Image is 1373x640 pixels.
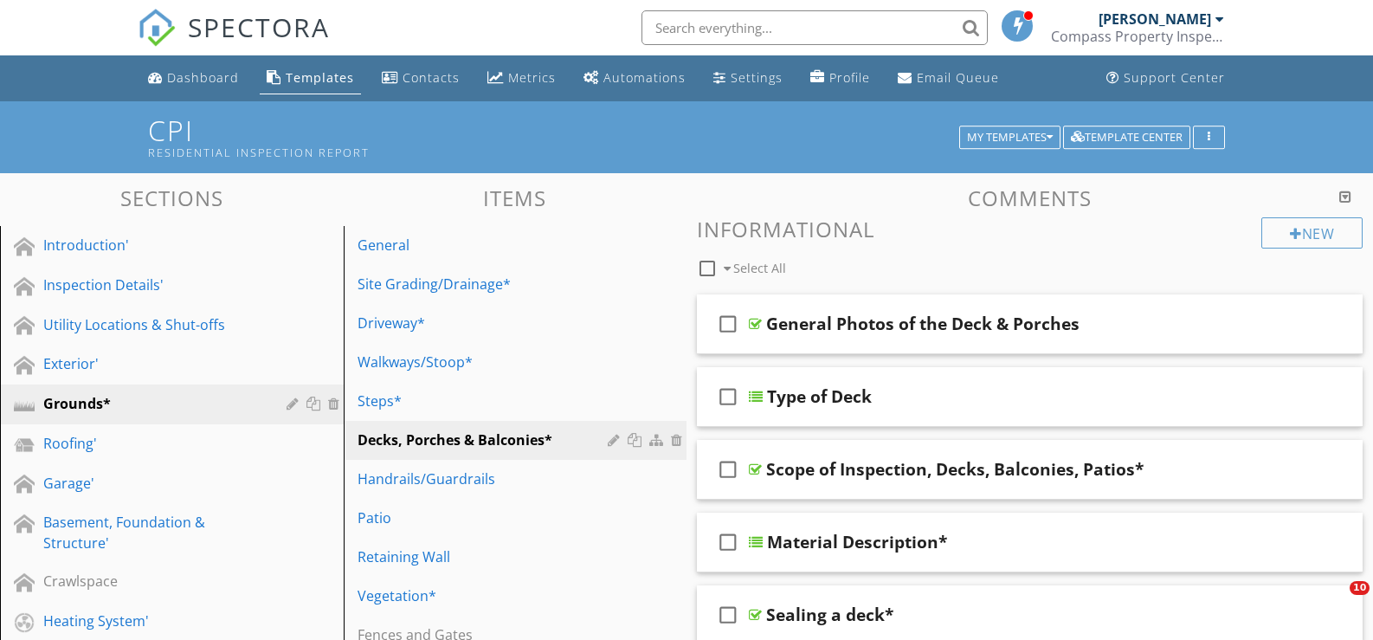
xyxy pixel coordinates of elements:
i: check_box_outline_blank [714,521,742,563]
div: Crawlspace [43,571,261,592]
i: check_box_outline_blank [714,594,742,636]
div: Type of Deck [767,386,872,407]
div: Handrails/Guardrails [358,469,614,489]
div: Metrics [508,69,556,86]
div: Decks, Porches & Balconies* [358,430,614,450]
h3: Informational [697,217,1363,241]
h3: Comments [697,186,1363,210]
div: Material Description* [767,532,947,553]
div: Basement, Foundation & Structure' [43,512,261,553]
div: Heating System' [43,611,261,631]
a: Metrics [480,62,563,94]
div: General Photos of the Deck & Porches [766,314,1080,334]
div: Email Queue [917,69,999,86]
button: My Templates [959,126,1060,150]
div: Vegetation* [358,585,614,606]
a: Dashboard [141,62,246,94]
div: Garage' [43,473,261,494]
a: Settings [706,62,790,94]
button: Template Center [1063,126,1190,150]
span: Select All [733,260,786,276]
div: Walkways/Stoop* [358,352,614,372]
a: Email Queue [891,62,1006,94]
span: 10 [1350,581,1370,595]
div: Site Grading/Drainage* [358,274,614,294]
div: Template Center [1071,132,1183,144]
a: Automations (Basic) [577,62,693,94]
div: Utility Locations & Shut-offs [43,314,261,335]
div: Patio [358,507,614,528]
a: SPECTORA [138,23,330,60]
i: check_box_outline_blank [714,449,742,490]
div: Contacts [403,69,460,86]
div: Exterior' [43,353,261,374]
div: Sealing a deck* [766,604,893,625]
div: Profile [829,69,870,86]
a: Support Center [1099,62,1232,94]
div: Scope of Inspection, Decks, Balconies, Patios* [766,459,1144,480]
div: General [358,235,614,255]
div: Settings [731,69,783,86]
div: Driveway* [358,313,614,333]
a: Company Profile [803,62,877,94]
a: Template Center [1063,128,1190,144]
i: check_box_outline_blank [714,303,742,345]
div: Automations [603,69,686,86]
div: Residential Inspection Report [148,145,964,159]
div: Steps* [358,391,614,411]
div: Inspection Details' [43,275,261,295]
div: Compass Property Inspections, LLC [1051,28,1224,45]
div: Roofing' [43,433,261,454]
a: Templates [260,62,361,94]
h3: Items [344,186,687,210]
div: Templates [286,69,354,86]
a: Contacts [375,62,467,94]
div: Dashboard [167,69,239,86]
h1: CPI [148,115,1224,159]
div: Introduction' [43,235,261,255]
i: check_box_outline_blank [714,376,742,417]
div: Retaining Wall [358,546,614,567]
div: [PERSON_NAME] [1099,10,1211,28]
div: My Templates [967,132,1053,144]
span: SPECTORA [188,9,330,45]
div: Support Center [1124,69,1225,86]
div: Grounds* [43,393,261,414]
iframe: Intercom live chat [1314,581,1356,623]
input: Search everything... [641,10,988,45]
div: New [1261,217,1363,249]
img: The Best Home Inspection Software - Spectora [138,9,176,47]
